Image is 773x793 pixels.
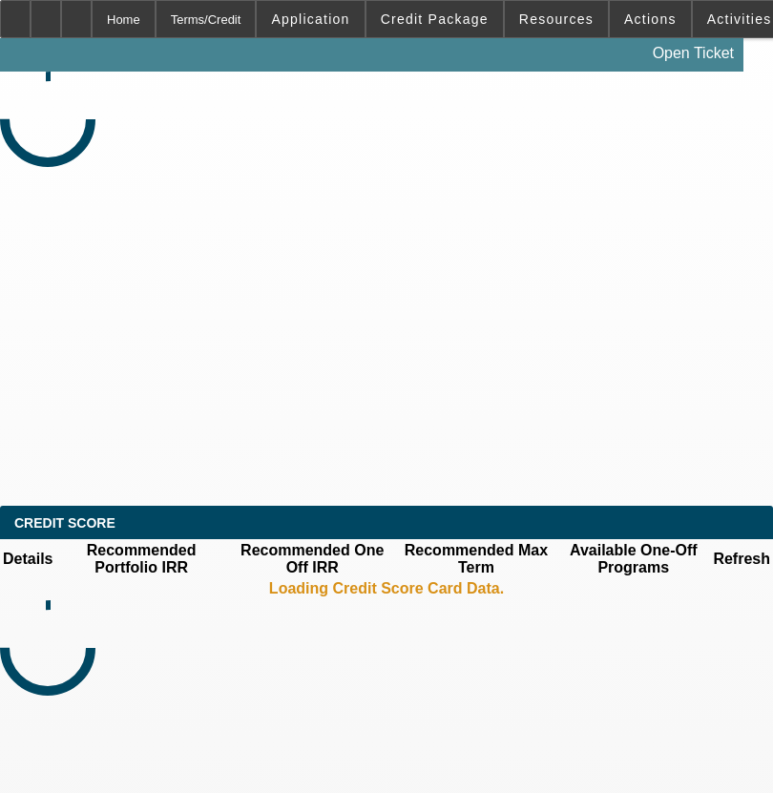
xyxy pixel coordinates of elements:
[505,1,608,37] button: Resources
[366,1,503,37] button: Credit Package
[2,541,53,577] th: Details
[556,541,710,577] th: Available One-Off Programs
[707,11,772,27] span: Activities
[271,11,349,27] span: Application
[269,580,504,597] b: Loading Credit Score Card Data.
[229,541,396,577] th: Recommended One Off IRR
[257,1,364,37] button: Application
[398,541,554,577] th: Recommended Max Term
[14,515,115,531] span: CREDIT SCORE
[381,11,489,27] span: Credit Package
[55,541,226,577] th: Recommended Portfolio IRR
[519,11,594,27] span: Resources
[712,541,771,577] th: Refresh
[645,37,742,70] a: Open Ticket
[624,11,677,27] span: Actions
[610,1,691,37] button: Actions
